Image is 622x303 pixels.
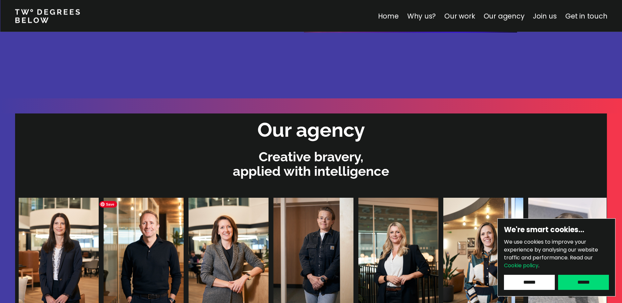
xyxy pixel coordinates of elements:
a: Get in touch [565,11,607,21]
a: Why us? [407,11,436,21]
a: Cookie policy [504,262,538,269]
a: Our agency [483,11,524,21]
h2: Our agency [257,117,365,143]
a: Our work [444,11,475,21]
h6: We're smart cookies… [504,225,609,235]
a: Join us [533,11,557,21]
p: We use cookies to improve your experience by analysing our website traffic and performance. [504,238,609,270]
a: Home [378,11,398,21]
p: Creative bravery, applied with intelligence [18,150,604,178]
span: Read our . [504,254,593,269]
span: Save [99,201,117,208]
